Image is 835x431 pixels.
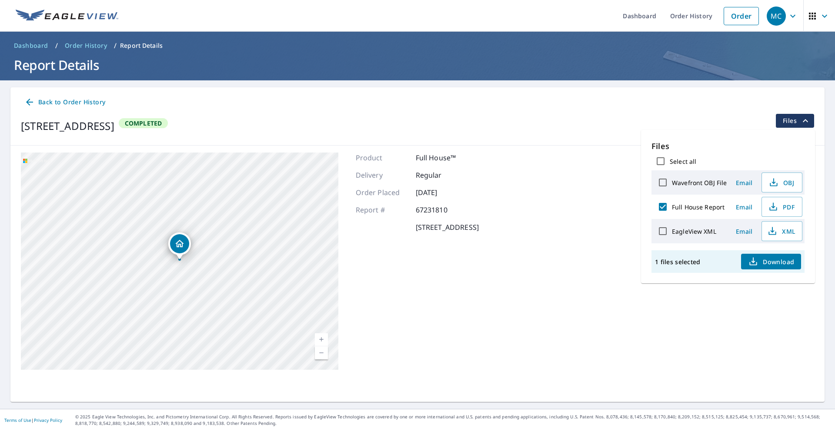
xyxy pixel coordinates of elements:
[55,40,58,51] li: /
[120,41,163,50] p: Report Details
[767,7,786,26] div: MC
[14,41,48,50] span: Dashboard
[61,39,110,53] a: Order History
[762,197,802,217] button: PDF
[356,153,408,163] p: Product
[734,227,755,235] span: Email
[767,202,795,212] span: PDF
[767,226,795,236] span: XML
[724,7,759,25] a: Order
[762,221,802,241] button: XML
[734,179,755,187] span: Email
[748,256,794,267] span: Download
[21,94,109,110] a: Back to Order History
[416,205,468,215] p: 67231810
[416,222,479,232] p: [STREET_ADDRESS]
[672,179,727,187] label: Wavefront OBJ File
[114,40,117,51] li: /
[10,56,825,74] h1: Report Details
[315,333,328,346] a: Current Level 17, Zoom In
[24,97,105,108] span: Back to Order History
[356,205,408,215] p: Report #
[767,177,795,188] span: OBJ
[730,176,758,189] button: Email
[783,116,811,126] span: Files
[672,203,725,211] label: Full House Report
[672,227,716,235] label: EagleView XML
[34,417,62,423] a: Privacy Policy
[315,346,328,359] a: Current Level 17, Zoom Out
[120,119,167,127] span: Completed
[21,118,114,134] div: [STREET_ADDRESS]
[16,10,118,23] img: EV Logo
[416,170,468,180] p: Regular
[168,232,191,259] div: Dropped pin, building 1, Residential property, 6 Seascape Ln Quogue, NY 11959
[734,203,755,211] span: Email
[670,157,696,166] label: Select all
[10,39,825,53] nav: breadcrumb
[416,187,468,198] p: [DATE]
[416,153,468,163] p: Full House™
[655,258,700,266] p: 1 files selected
[65,41,107,50] span: Order History
[4,418,62,423] p: |
[775,114,814,128] button: filesDropdownBtn-67231810
[730,225,758,238] button: Email
[4,417,31,423] a: Terms of Use
[741,254,801,269] button: Download
[651,140,805,152] p: Files
[762,172,802,192] button: OBJ
[730,200,758,214] button: Email
[10,39,52,53] a: Dashboard
[356,187,408,198] p: Order Placed
[356,170,408,180] p: Delivery
[75,414,831,427] p: © 2025 Eagle View Technologies, Inc. and Pictometry International Corp. All Rights Reserved. Repo...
